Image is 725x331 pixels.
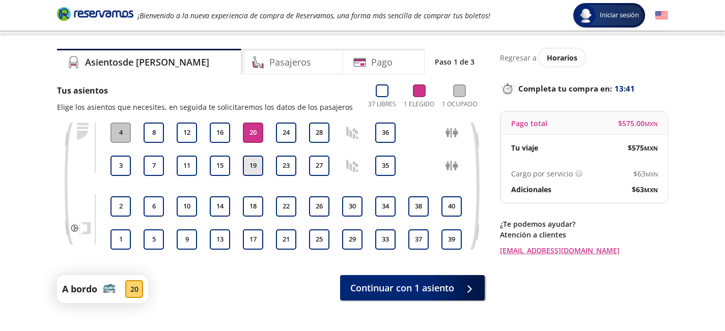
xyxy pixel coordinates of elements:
[644,144,658,152] small: MXN
[441,229,462,250] button: 39
[276,196,296,217] button: 22
[408,196,429,217] button: 38
[309,229,329,250] button: 25
[368,100,396,109] p: 37 Libres
[177,196,197,217] button: 10
[57,102,353,112] p: Elige los asientos que necesites, en seguida te solicitaremos los datos de los pasajeros
[57,84,353,97] p: Tus asientos
[342,229,362,250] button: 29
[210,156,230,176] button: 15
[375,123,396,143] button: 36
[500,49,668,66] div: Regresar a ver horarios
[210,229,230,250] button: 13
[110,156,131,176] button: 3
[57,6,133,21] i: Brand Logo
[85,55,209,69] h4: Asientos de [PERSON_NAME]
[655,9,668,22] button: English
[243,196,263,217] button: 18
[645,120,658,128] small: MXN
[340,275,485,300] button: Continuar con 1 asiento
[177,123,197,143] button: 12
[632,184,658,195] span: $ 63
[144,123,164,143] button: 8
[243,229,263,250] button: 17
[342,196,362,217] button: 30
[125,280,143,298] div: 20
[137,11,490,20] em: ¡Bienvenido a la nueva experiencia de compra de Reservamos, una forma más sencilla de comprar tus...
[144,229,164,250] button: 5
[435,56,475,67] p: Paso 1 de 3
[618,118,658,129] span: $ 575.00
[144,196,164,217] button: 6
[646,170,658,178] small: MXN
[243,156,263,176] button: 19
[628,142,658,153] span: $ 575
[210,196,230,217] button: 14
[500,52,537,63] p: Regresar a
[177,156,197,176] button: 11
[371,55,393,69] h4: Pago
[408,229,429,250] button: 37
[210,123,230,143] button: 16
[441,196,462,217] button: 40
[62,282,97,296] p: A bordo
[243,123,263,143] button: 20
[511,142,538,153] p: Tu viaje
[276,123,296,143] button: 24
[350,281,454,295] span: Continuar con 1 asiento
[547,53,577,63] span: Horarios
[644,186,658,194] small: MXN
[375,156,396,176] button: 35
[375,229,396,250] button: 33
[144,156,164,176] button: 7
[309,196,329,217] button: 26
[57,6,133,24] a: Brand Logo
[269,55,311,69] h4: Pasajeros
[309,156,329,176] button: 27
[615,83,635,95] span: 13:41
[110,196,131,217] button: 2
[596,10,643,20] span: Iniciar sesión
[404,100,434,109] p: 1 Elegido
[500,81,668,96] p: Completa tu compra en :
[500,229,668,240] p: Atención a clientes
[177,229,197,250] button: 9
[110,123,131,143] button: 4
[511,168,573,179] p: Cargo por servicio
[110,229,131,250] button: 1
[276,229,296,250] button: 21
[500,219,668,229] p: ¿Te podemos ayudar?
[276,156,296,176] button: 23
[633,168,658,179] span: $ 63
[511,118,547,129] p: Pago total
[375,196,396,217] button: 34
[309,123,329,143] button: 28
[500,245,668,256] a: [EMAIL_ADDRESS][DOMAIN_NAME]
[511,184,551,195] p: Adicionales
[442,100,477,109] p: 1 Ocupado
